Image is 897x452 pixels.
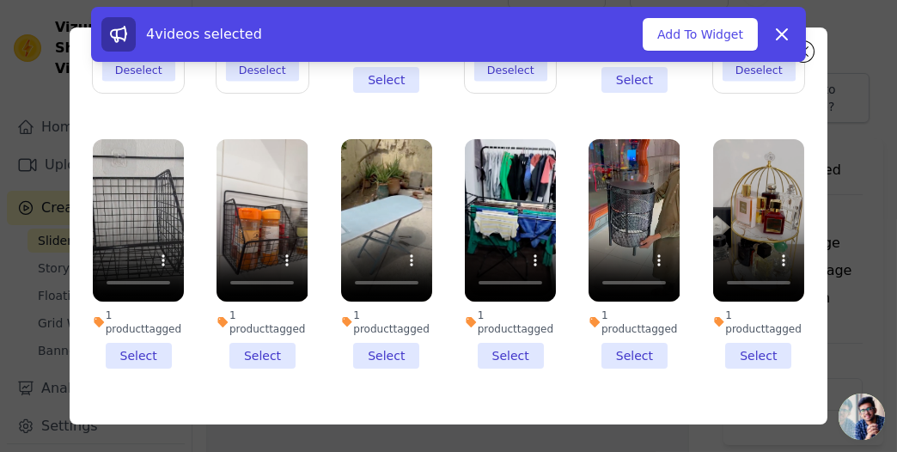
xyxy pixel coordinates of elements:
div: 1 product tagged [465,308,556,336]
div: 1 product tagged [713,308,804,336]
a: Open chat [839,394,885,440]
div: 1 product tagged [93,308,184,336]
button: Add To Widget [643,18,758,51]
div: 1 product tagged [217,308,308,336]
div: 1 product tagged [341,308,432,336]
span: 4 videos selected [146,26,262,42]
div: 1 product tagged [589,308,680,336]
